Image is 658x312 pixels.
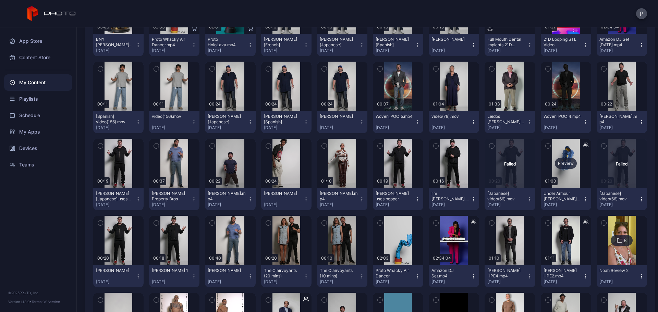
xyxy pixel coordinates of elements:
[544,114,581,119] div: Woven_POC_4.mp4
[320,37,357,48] div: Oz Pearlman [Japanese]
[152,125,191,130] div: [DATE]
[96,279,135,285] div: [DATE]
[8,300,32,304] span: Version 1.13.0 •
[320,268,357,279] div: The Clairvoyants (10 mins)
[208,279,247,285] div: [DATE]
[320,191,357,202] div: Natasha Graziano.mp4
[487,114,525,125] div: Leidos Tony Hologram for Billington
[149,111,199,133] button: video(156).mov[DATE]
[544,279,583,285] div: [DATE]
[599,125,639,130] div: [DATE]
[208,114,245,125] div: Frank Hensley [Japanese]
[429,265,479,287] button: Amazon DJ Set.mp4[DATE]
[544,37,581,48] div: 21D Looping STL Video
[373,34,423,56] button: [PERSON_NAME] [Spanish][DATE]
[205,265,255,287] button: [PERSON_NAME][DATE]
[544,48,583,53] div: [DATE]
[261,111,312,133] button: [PERSON_NAME] [Spanish][DATE]
[4,74,72,91] a: My Content
[264,202,303,208] div: [DATE]
[373,265,423,287] button: Proto Whacky Air Dancer[DATE]
[597,111,647,133] button: [PERSON_NAME].mp4[DATE]
[429,111,479,133] button: video(78).mov[DATE]
[264,114,302,125] div: Frank Hensley [Spanish]
[264,125,303,130] div: [DATE]
[373,188,423,210] button: [PERSON_NAME] uses pepper[DATE]
[431,37,469,42] div: Oz Pearlman
[93,265,144,287] button: [PERSON_NAME][DATE]
[541,111,591,133] button: Woven_POC_4.mp4[DATE]
[261,34,312,56] button: [PERSON_NAME] [French][DATE]
[487,37,525,48] div: Full Mouth Dental Implants 21D Opaque
[4,124,72,140] div: My Apps
[4,140,72,157] a: Devices
[376,37,413,48] div: Oz Pearlman [Spanish]
[152,279,191,285] div: [DATE]
[616,160,627,167] div: Failed
[376,48,415,53] div: [DATE]
[485,265,535,287] button: [PERSON_NAME] HPE4.mp4[DATE]
[599,114,637,125] div: Rob Lowe.mp4
[152,114,190,119] div: video(156).mov
[431,125,471,130] div: [DATE]
[376,202,415,208] div: [DATE]
[504,160,516,167] div: Failed
[4,91,72,107] a: Playlists
[149,188,199,210] button: [PERSON_NAME] Property Bros[DATE]
[261,265,312,287] button: The Clairvoyants (20 mins)[DATE]
[8,290,68,296] div: © 2025 PROTO, Inc.
[93,188,144,210] button: [PERSON_NAME] [Japanese] uses pepper.mp4[DATE]
[599,268,637,273] div: Noah Review 2
[599,202,639,208] div: [DATE]
[431,279,471,285] div: [DATE]
[152,191,190,202] div: Drew Scott Property Bros
[152,202,191,208] div: [DATE]
[541,34,591,56] button: 21D Looping STL Video[DATE]
[487,202,527,208] div: [DATE]
[205,34,255,56] button: Proto HoloLava.mp4[DATE]
[487,268,525,279] div: David HPE4.mp4
[376,125,415,130] div: [DATE]
[32,300,60,304] a: Terms Of Service
[431,114,469,119] div: video(78).mov
[487,279,527,285] div: [DATE]
[4,107,72,124] a: Schedule
[4,49,72,66] div: Content Store
[373,111,423,133] button: Woven_POC_5.mp4[DATE]
[208,125,247,130] div: [DATE]
[96,48,135,53] div: [DATE]
[320,48,359,53] div: [DATE]
[431,48,471,53] div: [DATE]
[264,279,303,285] div: [DATE]
[264,191,302,196] div: Shareef ONeal
[320,125,359,130] div: [DATE]
[624,237,627,244] div: 8
[636,8,647,19] button: P
[541,265,591,287] button: [PERSON_NAME] HPE2.mp4[DATE]
[544,268,581,279] div: David HPE2.mp4
[93,111,144,133] button: [Spanish] video(156).mov[DATE]
[264,48,303,53] div: [DATE]
[544,202,583,208] div: [DATE]
[96,114,134,125] div: [Spanish] video(156).mov
[152,48,191,53] div: [DATE]
[264,37,302,48] div: Oz Pearlman [French]
[487,125,527,130] div: [DATE]
[4,157,72,173] div: Teams
[431,191,469,202] div: I'm Jim Jefferies.mp4
[317,111,367,133] button: [PERSON_NAME][DATE]
[487,48,527,53] div: [DATE]
[376,191,413,202] div: Jim Jefferies uses pepper
[264,268,302,279] div: The Clairvoyants (20 mins)
[320,202,359,208] div: [DATE]
[152,268,190,273] div: Jim Jefferies 1
[96,202,135,208] div: [DATE]
[599,191,637,202] div: [Japanese] video(66).mov
[96,268,134,273] div: Jim Jefferies
[4,33,72,49] a: App Store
